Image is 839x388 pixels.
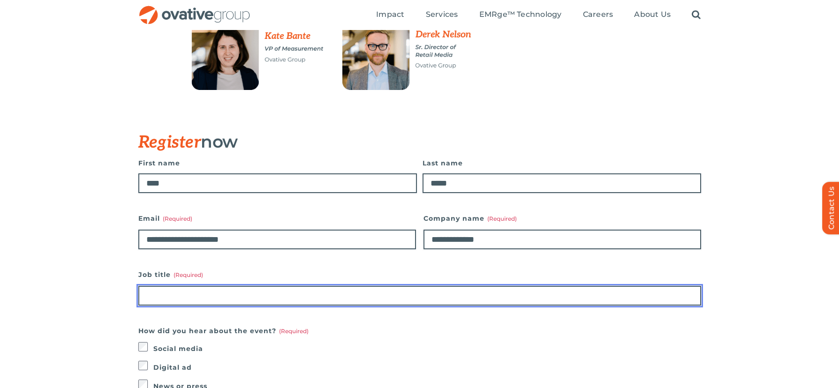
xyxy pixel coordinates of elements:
span: (Required) [163,215,192,222]
span: Services [426,10,458,19]
a: Careers [583,10,613,20]
a: EMRge™ Technology [479,10,562,20]
span: About Us [634,10,671,19]
label: Digital ad [153,361,701,374]
label: Last name [423,157,701,170]
label: Job title [138,268,701,281]
label: Email [138,212,416,225]
label: Social media [153,342,701,355]
span: Register [138,132,201,153]
a: Services [426,10,458,20]
span: Careers [583,10,613,19]
h3: now [138,132,654,152]
span: (Required) [174,271,203,278]
a: Search [692,10,701,20]
a: About Us [634,10,671,20]
legend: How did you hear about the event? [138,324,309,337]
span: Impact [376,10,404,19]
a: Impact [376,10,404,20]
label: Company name [423,212,701,225]
span: (Required) [487,215,517,222]
label: First name [138,157,417,170]
a: OG_Full_horizontal_RGB [138,5,251,14]
span: (Required) [279,328,309,335]
span: EMRge™ Technology [479,10,562,19]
